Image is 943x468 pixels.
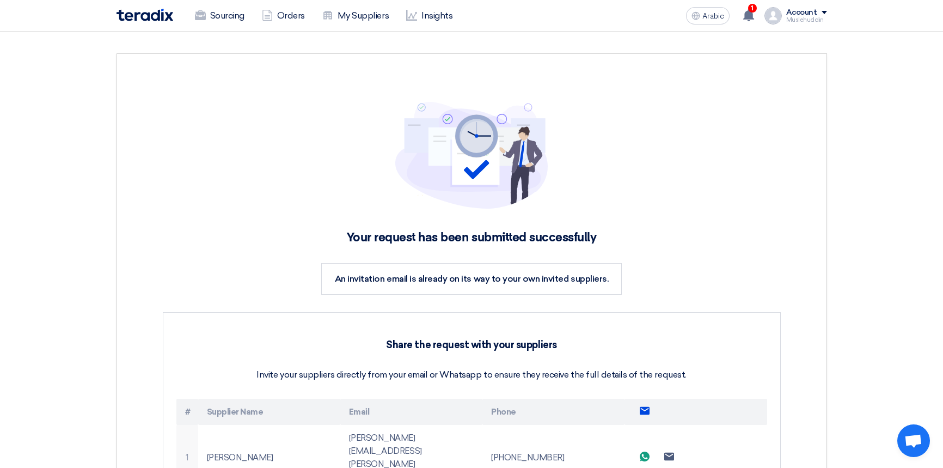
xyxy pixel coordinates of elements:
[395,102,548,209] img: project-submitted.svg
[117,9,173,21] img: Teradix logo
[786,8,817,17] font: Account
[751,4,754,12] font: 1
[421,10,452,21] font: Insights
[764,7,782,25] img: profile_test.png
[185,407,191,417] font: #
[897,424,930,457] a: Open chat
[277,10,305,21] font: Orders
[347,232,597,244] font: Your request has been submitted successfully
[338,10,389,21] font: My Suppliers
[335,273,608,284] font: An invitation email is already on its way to your own invited suppliers.
[186,453,188,463] font: 1
[491,453,564,463] font: [PHONE_NUMBER]
[207,407,264,417] font: Supplier Name
[491,407,516,417] font: Phone
[207,453,273,463] font: [PERSON_NAME]
[253,4,314,28] a: Orders
[349,407,370,417] font: Email
[786,16,824,23] font: Muslehuddin
[686,7,730,25] button: Arabic
[186,4,253,28] a: Sourcing
[256,369,686,380] font: Invite your suppliers directly from your email or Whatsapp to ensure they receive the full detail...
[210,10,244,21] font: Sourcing
[702,11,724,21] font: Arabic
[397,4,461,28] a: Insights
[314,4,397,28] a: My Suppliers
[386,339,556,351] font: Share the request with your suppliers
